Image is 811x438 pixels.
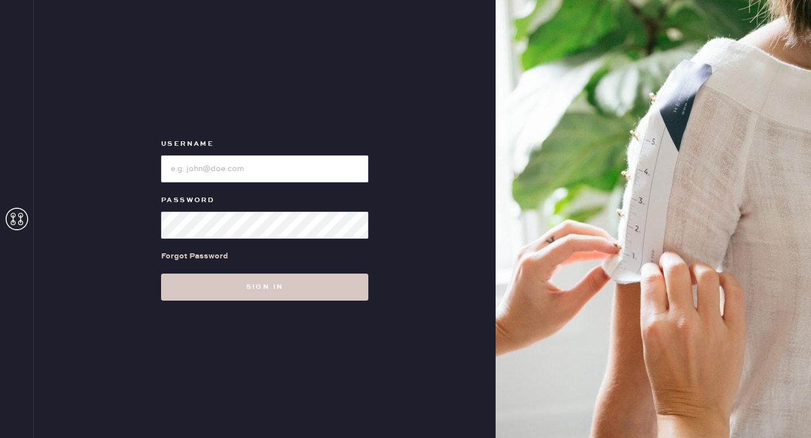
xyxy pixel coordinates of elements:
[161,250,228,262] div: Forgot Password
[161,137,368,151] label: Username
[161,239,228,274] a: Forgot Password
[161,194,368,207] label: Password
[161,274,368,301] button: Sign in
[161,155,368,182] input: e.g. john@doe.com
